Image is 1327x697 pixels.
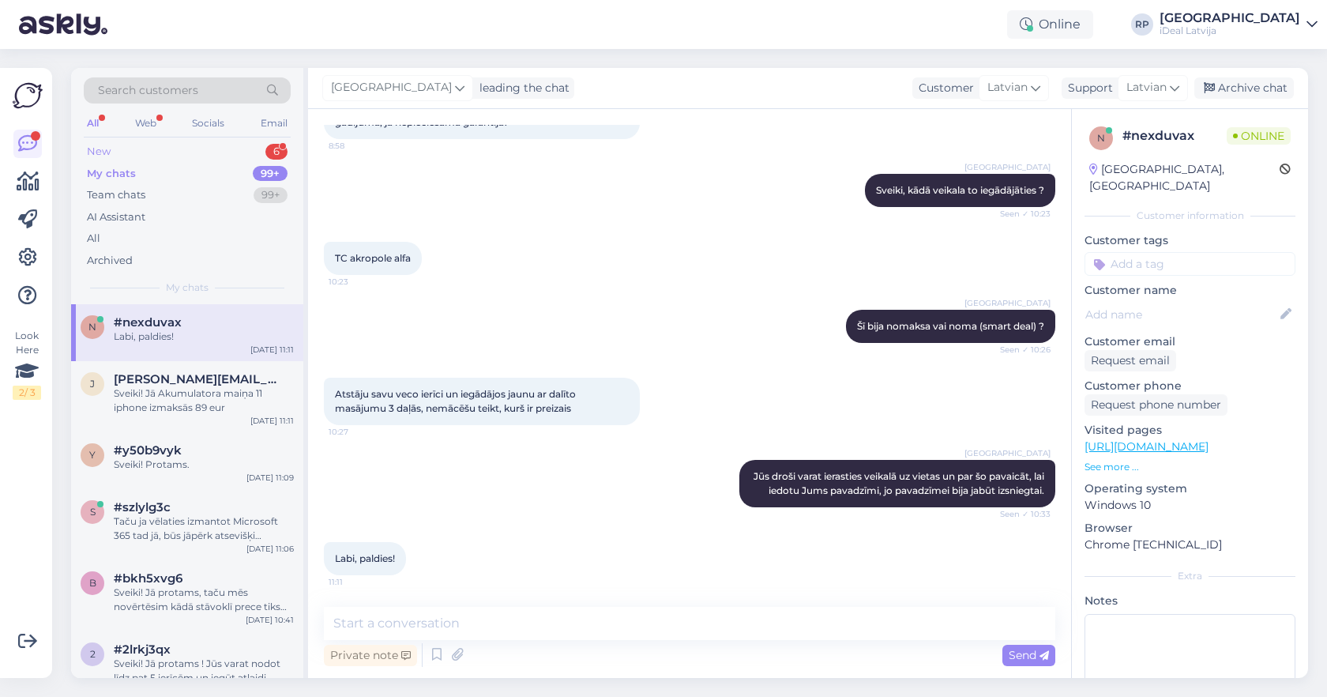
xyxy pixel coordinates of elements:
span: b [89,577,96,589]
div: Archive chat [1194,77,1294,99]
div: Taču ja vēlaties izmantot Microsoft 365 tad jā, būs jāpērk atsevišķi Mircosoft 365 abonaments (ja... [114,514,294,543]
span: My chats [166,281,209,295]
div: Request phone number [1085,394,1227,416]
span: j [90,378,95,390]
span: [GEOGRAPHIC_DATA] [964,297,1051,309]
span: Online [1227,127,1291,145]
span: Send [1009,648,1049,662]
span: Seen ✓ 10:26 [991,344,1051,356]
span: 8:58 [329,140,388,152]
span: Sveiki, kādā veikala to iegādājāties ? [876,184,1044,196]
div: [DATE] 11:11 [250,344,294,356]
div: 2 / 3 [13,386,41,400]
div: Labi, paldies! [114,330,294,344]
span: [GEOGRAPHIC_DATA] [964,447,1051,459]
div: 99+ [254,187,288,203]
div: Online [1007,10,1093,39]
p: Visited pages [1085,422,1295,439]
span: Latvian [987,79,1028,96]
div: Team chats [87,187,145,203]
p: Customer phone [1085,378,1295,394]
div: New [87,144,111,160]
span: Latvian [1126,79,1167,96]
span: #nexduvax [114,315,182,330]
div: Request email [1085,350,1176,371]
div: 99+ [253,166,288,182]
div: iDeal Latvija [1160,24,1300,37]
div: Sveiki! Jā Akumulatora maiņa 11 iphone izmaksās 89 eur [114,386,294,415]
span: Search customers [98,82,198,99]
span: [GEOGRAPHIC_DATA] [964,161,1051,173]
div: Web [132,113,160,134]
span: Atstāju savu veco ierīci un iegādājos jaunu ar dalīto masājumu 3 daļās, nemācēšu teikt, kurš ir p... [335,388,578,414]
p: Windows 10 [1085,497,1295,514]
span: Jūs droši varat ierasties veikalā uz vietas un par šo pavaicāt, lai iedotu Jums pavadzīmi, jo pav... [754,470,1047,496]
div: Archived [87,253,133,269]
div: Customer information [1085,209,1295,223]
div: 6 [265,144,288,160]
p: See more ... [1085,460,1295,474]
a: [URL][DOMAIN_NAME] [1085,439,1209,454]
div: Socials [189,113,227,134]
div: Support [1062,80,1113,96]
div: # nexduvax [1122,126,1227,145]
span: #bkh5xvg6 [114,571,182,586]
div: [GEOGRAPHIC_DATA] [1160,12,1300,24]
p: Notes [1085,593,1295,609]
div: [GEOGRAPHIC_DATA], [GEOGRAPHIC_DATA] [1089,161,1280,194]
span: y [89,449,96,461]
input: Add a tag [1085,252,1295,276]
span: Seen ✓ 10:23 [991,208,1051,220]
div: RP [1131,13,1153,36]
span: n [88,321,96,333]
div: [DATE] 11:09 [246,472,294,484]
span: [GEOGRAPHIC_DATA] [331,79,452,96]
div: AI Assistant [87,209,145,225]
div: Sveiki! Protams. [114,458,294,472]
span: 10:27 [329,426,388,438]
span: 2 [90,648,96,660]
span: #2lrkj3qx [114,642,171,657]
p: Customer tags [1085,232,1295,249]
div: [DATE] 10:41 [246,614,294,626]
div: Sveiki! Jā protams ! Jūs varat nodot līdz pat 5 ierīcēm un iegūt atlaidi jebkādai precei kas atro... [114,657,294,685]
span: #y50b9vyk [114,443,182,458]
div: Look Here [13,329,41,400]
div: All [87,231,100,247]
span: Labi, paldies! [335,552,395,564]
div: Extra [1085,569,1295,583]
a: [GEOGRAPHIC_DATA]iDeal Latvija [1160,12,1318,37]
span: jelena.ludvigova@yahoo.co.uk [114,372,278,386]
p: Operating system [1085,480,1295,497]
img: Askly Logo [13,81,43,111]
div: All [84,113,102,134]
div: [DATE] 11:06 [246,543,294,555]
div: Private note [324,645,417,666]
div: leading the chat [473,80,570,96]
p: Browser [1085,520,1295,537]
div: My chats [87,166,136,182]
span: Šī bija nomaksa vai noma (smart deal) ? [857,320,1044,332]
div: [DATE] 11:11 [250,415,294,427]
div: Customer [912,80,974,96]
input: Add name [1085,306,1277,323]
p: Customer name [1085,282,1295,299]
div: Sveiki! Jā protams, taču mēs novērtēsim kādā stāvoklī prece tiks atgriezta uz vietas veikalā. [114,586,294,614]
span: #szlylg3c [114,500,171,514]
span: n [1097,132,1105,144]
span: 11:11 [329,576,388,588]
p: Chrome [TECHNICAL_ID] [1085,537,1295,553]
span: TC akropole alfa [335,252,411,264]
p: Customer email [1085,333,1295,350]
span: s [90,506,96,518]
div: Email [258,113,291,134]
span: 10:23 [329,276,388,288]
span: Seen ✓ 10:33 [991,508,1051,520]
